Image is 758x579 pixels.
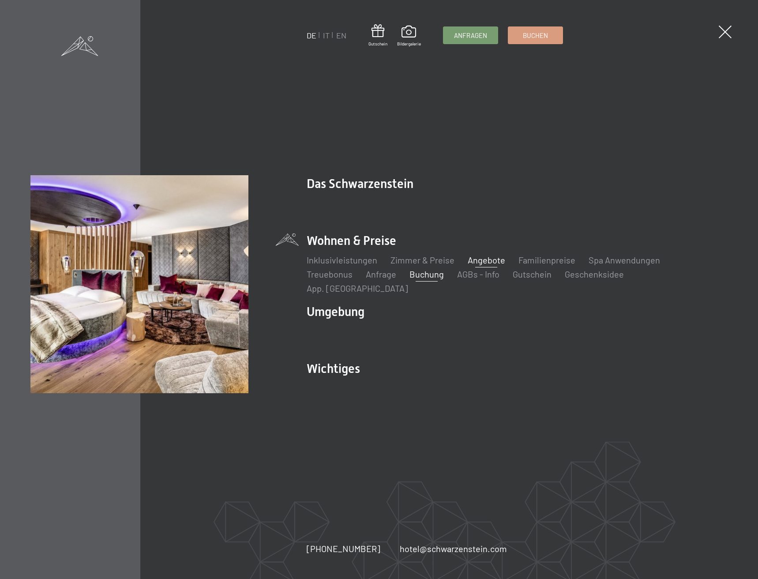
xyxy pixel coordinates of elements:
[513,269,552,279] a: Gutschein
[368,24,387,47] a: Gutschein
[409,269,444,279] a: Buchung
[307,30,316,40] a: DE
[307,269,353,279] a: Treuebonus
[457,269,499,279] a: AGBs - Info
[565,269,624,279] a: Geschenksidee
[508,27,563,44] a: Buchen
[454,31,487,40] span: Anfragen
[390,255,454,265] a: Zimmer & Preise
[307,542,380,555] a: [PHONE_NUMBER]
[443,27,498,44] a: Anfragen
[336,30,346,40] a: EN
[400,542,507,555] a: hotel@schwarzenstein.com
[523,31,548,40] span: Buchen
[468,255,505,265] a: Angebote
[323,30,330,40] a: IT
[307,255,377,265] a: Inklusivleistungen
[589,255,660,265] a: Spa Anwendungen
[307,283,408,293] a: App. [GEOGRAPHIC_DATA]
[518,255,575,265] a: Familienpreise
[397,41,421,47] span: Bildergalerie
[397,26,421,47] a: Bildergalerie
[30,175,249,394] img: Buchung
[368,41,387,47] span: Gutschein
[307,543,380,554] span: [PHONE_NUMBER]
[366,269,396,279] a: Anfrage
